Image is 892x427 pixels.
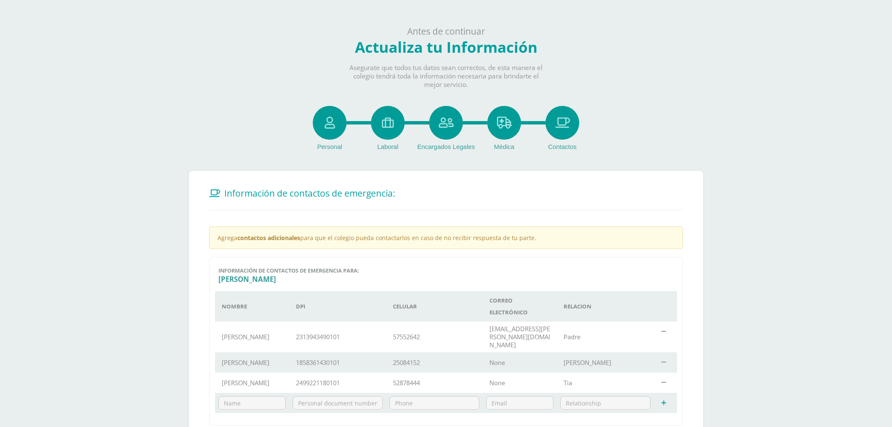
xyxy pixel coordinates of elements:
[215,322,289,352] td: [PERSON_NAME]
[377,143,398,150] span: Laboral
[317,143,342,150] span: Personal
[289,322,386,352] td: 2313943490101
[224,187,395,199] span: Información de contactos de emergencia:
[483,322,557,352] td: [EMAIL_ADDRESS][PERSON_NAME][DOMAIN_NAME]
[407,25,485,37] span: Antes de continuar
[386,291,483,322] th: Celular
[557,291,654,322] th: Relacion
[561,397,650,409] input: Relationship
[289,373,386,393] td: 2499221180101
[289,291,386,322] th: DPI
[215,373,289,393] td: [PERSON_NAME]
[218,267,359,274] span: Información de contactos de emergencia para:
[386,373,483,393] td: 52878444
[289,352,386,373] td: 1858361430101
[417,143,475,150] span: Encargados Legales
[218,234,536,242] span: Agrega para que el colegio pueda contactarlos en caso de no recibir respuesta de tu parte.
[215,291,289,322] th: Nombre
[237,234,300,242] strong: contactos adicionales
[557,373,654,393] td: Tia
[386,322,483,352] td: 57552642
[483,291,557,322] th: Correo electrónico
[483,373,557,393] td: None
[557,322,654,352] td: Padre
[219,397,285,409] input: Name
[218,274,674,284] h3: [PERSON_NAME]
[293,397,382,409] input: Personal document number
[390,397,479,409] input: Phone
[342,64,550,89] p: Asegurate que todos tus datos sean correctos, de esta manera el colegio tendrá toda la informació...
[486,397,553,409] input: Email
[386,352,483,373] td: 25084152
[557,352,654,373] td: [PERSON_NAME]
[215,352,289,373] td: [PERSON_NAME]
[494,143,514,150] span: Médica
[483,352,557,373] td: None
[548,143,577,150] span: Contactos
